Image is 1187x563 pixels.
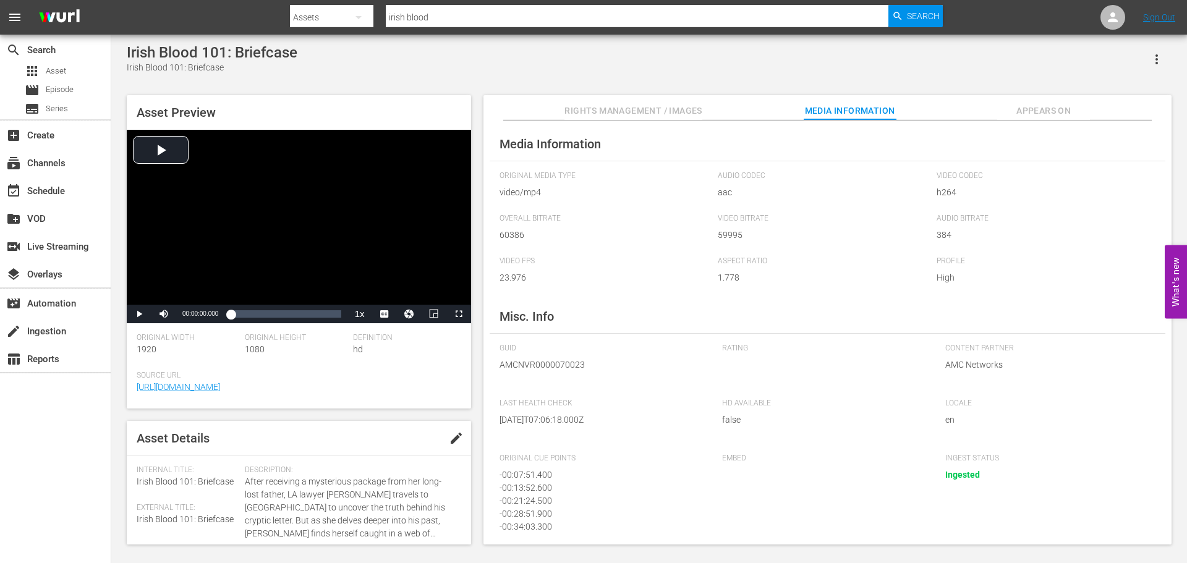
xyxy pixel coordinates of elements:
[6,352,21,366] span: Reports
[6,267,21,282] span: Overlays
[722,344,926,353] span: Rating
[30,3,89,32] img: ans4CAIJ8jUAAAAAAAAAAAAAAAAAAAAAAAAgQb4GAAAAAAAAAAAAAAAAAAAAAAAAJMjXAAAAAAAAAAAAAAAAAAAAAAAAgAT5G...
[945,344,1149,353] span: Content Partner
[6,239,21,254] span: Live Streaming
[137,465,239,475] span: Internal Title:
[500,468,697,481] div: - 00:07:51.400
[231,310,341,318] div: Progress Bar
[6,296,21,311] span: Automation
[137,503,239,513] span: External Title:
[6,128,21,143] span: Create
[500,271,712,284] span: 23.976
[500,520,697,533] div: - 00:34:03.300
[137,476,234,486] span: Irish Blood 101: Briefcase
[500,309,554,324] span: Misc. Info
[945,399,1149,408] span: Locale
[347,305,372,323] button: Playback Rate
[945,358,1149,371] span: AMC Networks
[446,305,471,323] button: Fullscreen
[718,214,930,224] span: Video Bitrate
[6,211,21,226] span: VOD
[46,103,68,115] span: Series
[245,344,265,354] span: 1080
[718,256,930,266] span: Aspect Ratio
[945,413,1149,426] span: en
[245,465,455,475] span: Description:
[353,344,363,354] span: hd
[137,431,210,446] span: Asset Details
[718,229,930,242] span: 59995
[722,399,926,408] span: HD Available
[397,305,422,323] button: Jump To Time
[997,103,1090,119] span: Appears On
[500,399,704,408] span: Last Health Check
[25,64,40,78] span: Asset
[937,171,1149,181] span: Video Codec
[937,229,1149,242] span: 384
[888,5,943,27] button: Search
[500,413,704,426] span: [DATE]T07:06:18.000Z
[500,214,712,224] span: Overall Bitrate
[500,507,697,520] div: - 00:28:51.900
[500,229,712,242] span: 60386
[500,344,704,353] span: GUID
[137,514,234,524] span: Irish Blood 101: Briefcase
[564,103,702,119] span: Rights Management / Images
[718,186,930,199] span: aac
[127,305,151,323] button: Play
[722,454,926,464] span: Embed
[937,271,1149,284] span: High
[6,156,21,171] span: Channels
[127,61,297,74] div: Irish Blood 101: Briefcase
[937,214,1149,224] span: Audio Bitrate
[500,481,697,494] div: - 00:13:52.600
[718,171,930,181] span: Audio Codec
[7,10,22,25] span: menu
[1165,245,1187,318] button: Open Feedback Widget
[945,454,1149,464] span: Ingest Status
[500,137,601,151] span: Media Information
[137,371,455,381] span: Source Url
[500,256,712,266] span: Video FPS
[500,358,704,371] span: AMCNVR0000070023
[937,256,1149,266] span: Profile
[804,103,896,119] span: Media Information
[46,83,74,96] span: Episode
[441,423,471,453] button: edit
[907,5,940,27] span: Search
[422,305,446,323] button: Picture-in-Picture
[449,431,464,446] span: edit
[137,382,220,392] a: [URL][DOMAIN_NAME]
[937,186,1149,199] span: h264
[245,475,455,540] span: After receiving a mysterious package from her long-lost father, LA lawyer [PERSON_NAME] travels t...
[353,333,455,343] span: Definition
[151,305,176,323] button: Mute
[372,305,397,323] button: Captions
[722,413,926,426] span: false
[500,494,697,507] div: - 00:21:24.500
[1143,12,1175,22] a: Sign Out
[500,186,712,199] span: video/mp4
[6,43,21,57] span: Search
[25,101,40,116] span: Series
[127,44,297,61] div: Irish Blood 101: Briefcase
[945,470,980,480] span: Ingested
[137,344,156,354] span: 1920
[25,83,40,98] span: Episode
[6,324,21,339] span: Ingestion
[46,65,66,77] span: Asset
[6,184,21,198] span: Schedule
[182,310,218,317] span: 00:00:00.000
[500,171,712,181] span: Original Media Type
[245,333,347,343] span: Original Height
[500,454,704,464] span: Original Cue Points
[718,271,930,284] span: 1.778
[137,333,239,343] span: Original Width
[137,105,216,120] span: Asset Preview
[127,130,471,323] div: Video Player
